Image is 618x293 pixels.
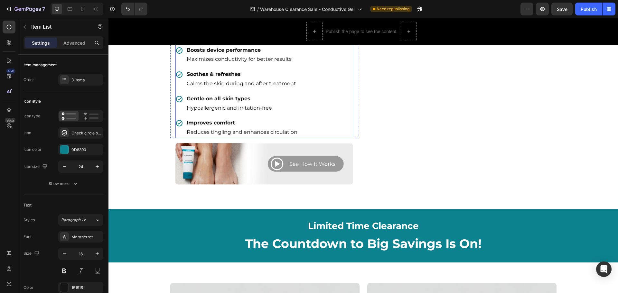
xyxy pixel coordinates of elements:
div: 151515 [71,285,102,291]
div: Color [23,285,33,290]
div: Icon style [23,98,41,104]
div: Open Intercom Messenger [596,261,612,277]
span: Paragraph 1* [61,217,86,223]
button: Save [551,3,573,15]
span: Need republishing [377,6,409,12]
div: Icon type [23,113,40,119]
span: Save [557,6,567,12]
div: Item management [23,62,57,68]
div: Font [23,234,32,240]
div: Size [23,249,41,258]
div: 450 [6,69,15,74]
div: Publish [581,6,597,13]
p: Advanced [63,40,85,46]
iframe: Design area [108,18,618,293]
button: Publish [575,3,602,15]
button: Paragraph 1* [58,214,103,226]
button: 7 [3,3,48,15]
div: Undo/Redo [121,3,147,15]
span: / [257,6,259,13]
div: Text [23,202,32,208]
div: Icon color [23,147,42,152]
div: Montserrat [71,234,102,240]
div: Styles [23,217,35,223]
div: Icon [23,130,31,136]
span: Warehouse Clearance Sale - Conductive Gel [260,6,355,13]
p: 7 [42,5,45,13]
p: Settings [32,40,50,46]
div: 3 items [71,77,102,83]
div: Beta [5,118,15,123]
div: Show more [49,180,79,187]
button: Show more [23,178,103,189]
p: Item List [31,23,86,31]
div: Icon size [23,162,49,171]
div: Check circle bold [71,130,102,136]
div: Order [23,77,34,83]
div: 0D8390 [71,147,102,153]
